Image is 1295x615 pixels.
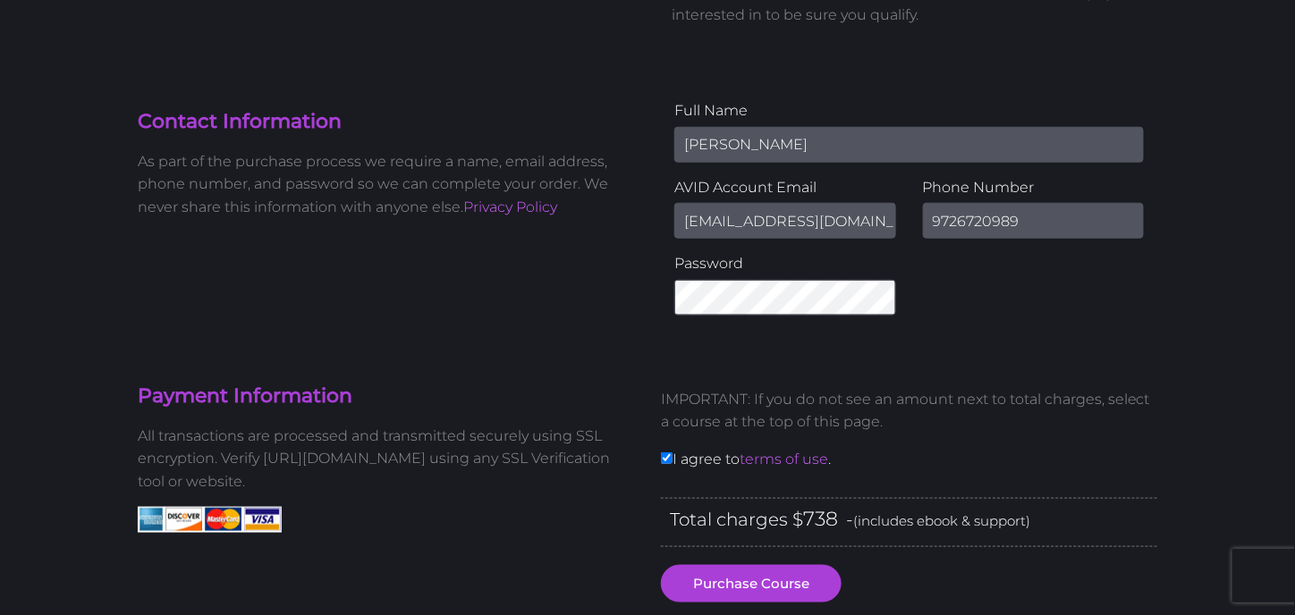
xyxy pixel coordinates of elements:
[138,108,634,136] h4: Contact Information
[661,388,1157,434] p: IMPORTANT: If you do not see an amount next to total charges, select a course at the top of this ...
[138,425,634,493] p: All transactions are processed and transmitted securely using SSL encryption. Verify [URL][DOMAIN...
[674,99,1144,122] label: Full Name
[740,451,828,468] a: terms of use
[138,507,282,533] img: American Express, Discover, MasterCard, Visa
[661,565,842,602] button: Purchase Course
[674,252,896,275] label: Password
[853,512,1030,529] span: (includes ebook & support)
[647,374,1171,498] div: I agree to .
[661,498,1157,547] div: Total charges $ -
[923,176,1145,199] label: Phone Number
[463,198,557,215] a: Privacy Policy
[138,383,634,410] h4: Payment Information
[674,176,896,199] label: AVID Account Email
[138,150,634,219] p: As part of the purchase process we require a name, email address, phone number, and password so w...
